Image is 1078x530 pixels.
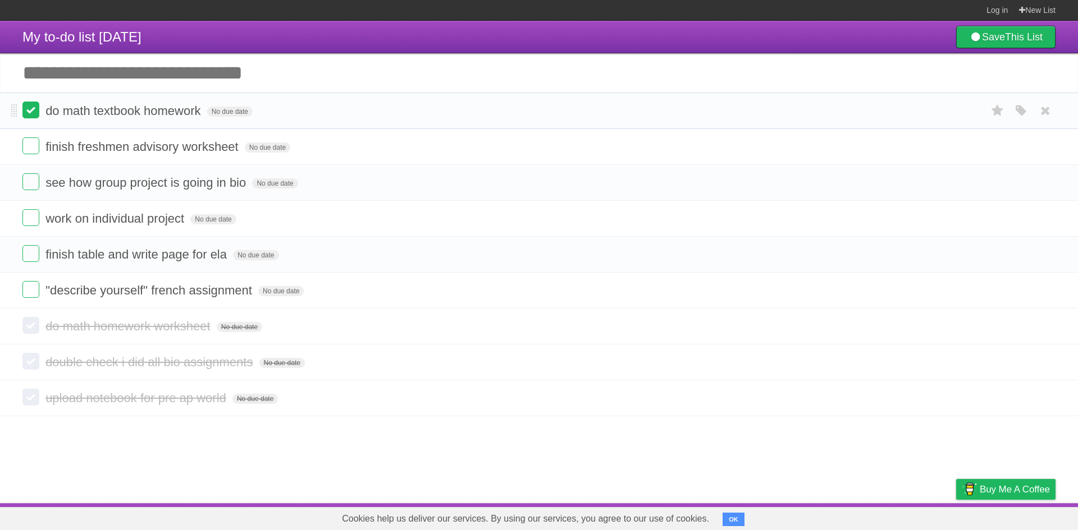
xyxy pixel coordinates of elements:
[252,178,298,188] span: No due date
[985,506,1056,527] a: Suggest a feature
[45,104,203,118] span: do math textbook homework
[980,480,1050,499] span: Buy me a coffee
[45,176,249,190] span: see how group project is going in bio
[987,102,1008,120] label: Star task
[22,173,39,190] label: Done
[22,281,39,298] label: Done
[844,506,889,527] a: Developers
[259,358,305,368] span: No due date
[807,506,830,527] a: About
[45,283,255,297] span: "describe yourself" french assignment
[45,355,255,369] span: double check i did all bio assignments
[1005,31,1043,43] b: This List
[45,391,229,405] span: upload notebook for pre ap world
[190,214,236,224] span: No due date
[258,286,304,296] span: No due date
[245,142,290,153] span: No due date
[233,250,278,260] span: No due date
[22,137,39,154] label: Done
[45,319,213,333] span: do math homework worksheet
[22,245,39,262] label: Done
[22,317,39,334] label: Done
[942,506,971,527] a: Privacy
[45,211,187,225] span: work on individual project
[22,102,39,118] label: Done
[723,513,744,526] button: OK
[331,508,720,530] span: Cookies help us deliver our services. By using our services, you agree to our use of cookies.
[22,29,141,44] span: My to-do list [DATE]
[22,353,39,370] label: Done
[956,26,1056,48] a: SaveThis List
[962,480,977,499] img: Buy me a coffee
[207,107,253,117] span: No due date
[956,479,1056,500] a: Buy me a coffee
[45,247,230,261] span: finish table and write page for ela
[22,389,39,405] label: Done
[22,209,39,226] label: Done
[217,322,262,332] span: No due date
[903,506,928,527] a: Terms
[45,140,241,154] span: finish freshmen advisory worksheet
[232,394,278,404] span: No due date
